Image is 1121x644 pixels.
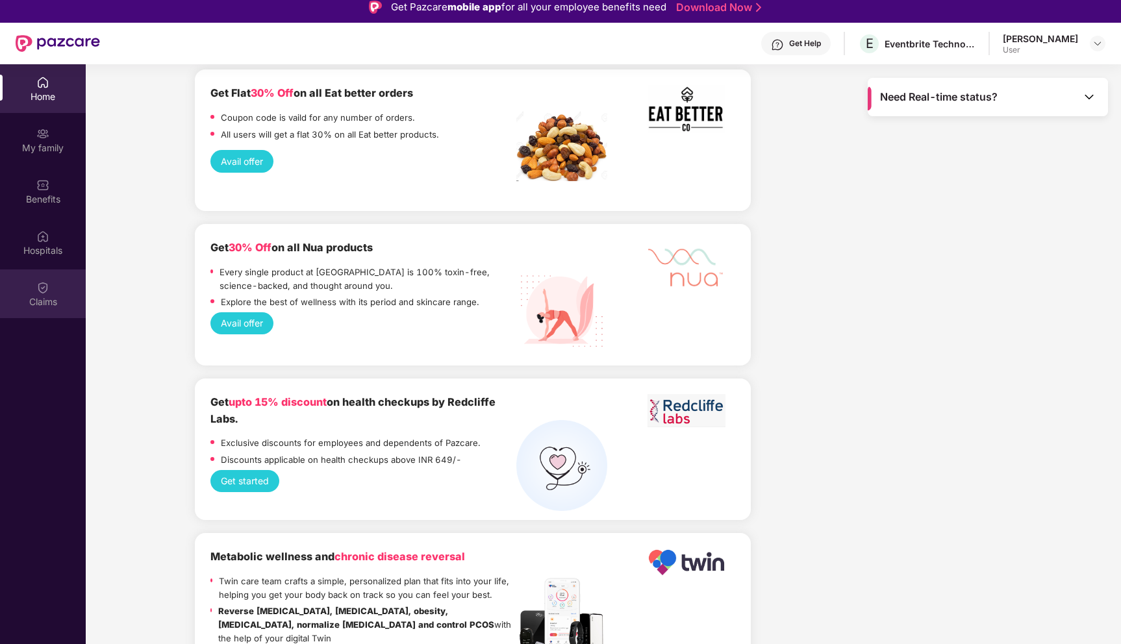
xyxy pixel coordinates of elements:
[648,549,725,576] img: Logo.png
[251,86,294,99] span: 30% Off
[210,241,373,254] b: Get on all Nua products
[36,179,49,192] img: svg+xml;base64,PHN2ZyBpZD0iQmVuZWZpdHMiIHhtbG5zPSJodHRwOi8vd3d3LnczLm9yZy8yMDAwL3N2ZyIgd2lkdGg9Ij...
[648,240,725,291] img: Mask%20Group%20527.png
[1083,90,1096,103] img: Toggle Icon
[36,127,49,140] img: svg+xml;base64,PHN2ZyB3aWR0aD0iMjAiIGhlaWdodD0iMjAiIHZpZXdCb3g9IjAgMCAyMCAyMCIgZmlsbD0ibm9uZSIgeG...
[229,241,271,254] span: 30% Off
[210,470,279,492] button: Get started
[210,395,496,425] b: Get on health checkups by Redcliffe Labs.
[516,266,607,356] img: Nua%20Products.png
[229,395,327,408] span: upto 15% discount
[369,1,382,14] img: Logo
[648,394,725,427] img: Screenshot%202023-06-01%20at%2011.51.45%20AM.png
[1003,32,1078,45] div: [PERSON_NAME]
[676,1,757,14] a: Download Now
[866,36,874,51] span: E
[789,38,821,49] div: Get Help
[516,111,607,181] img: Screenshot%202022-11-18%20at%2012.32.13%20PM.png
[334,550,465,563] span: chronic disease reversal
[221,295,479,309] p: Explore the best of wellness with its period and skincare range.
[221,128,439,142] p: All users will get a flat 30% on all Eat better products.
[756,1,761,14] img: Stroke
[1003,45,1078,55] div: User
[1092,38,1103,49] img: svg+xml;base64,PHN2ZyBpZD0iRHJvcGRvd24tMzJ4MzIiIHhtbG5zPSJodHRwOi8vd3d3LnczLm9yZy8yMDAwL3N2ZyIgd2...
[771,38,784,51] img: svg+xml;base64,PHN2ZyBpZD0iSGVscC0zMngzMiIgeG1sbnM9Imh0dHA6Ly93d3cudzMub3JnLzIwMDAvc3ZnIiB3aWR0aD...
[210,150,273,172] button: Avail offer
[220,266,516,292] p: Every single product at [GEOGRAPHIC_DATA] is 100% toxin-free, science-backed, and thought around ...
[36,281,49,294] img: svg+xml;base64,PHN2ZyBpZD0iQ2xhaW0iIHhtbG5zPSJodHRwOi8vd3d3LnczLm9yZy8yMDAwL3N2ZyIgd2lkdGg9IjIwIi...
[221,436,481,450] p: Exclusive discounts for employees and dependents of Pazcare.
[219,575,516,601] p: Twin care team crafts a simple, personalized plan that fits into your life, helping you get your ...
[210,86,413,99] b: Get Flat on all Eat better orders
[221,111,415,125] p: Coupon code is vaild for any number of orders.
[36,230,49,243] img: svg+xml;base64,PHN2ZyBpZD0iSG9zcGl0YWxzIiB4bWxucz0iaHR0cDovL3d3dy53My5vcmcvMjAwMC9zdmciIHdpZHRoPS...
[36,76,49,89] img: svg+xml;base64,PHN2ZyBpZD0iSG9tZSIgeG1sbnM9Imh0dHA6Ly93d3cudzMub3JnLzIwMDAvc3ZnIiB3aWR0aD0iMjAiIG...
[218,606,494,630] strong: Reverse [MEDICAL_DATA], [MEDICAL_DATA], obesity, [MEDICAL_DATA], normalize [MEDICAL_DATA] and con...
[210,312,273,334] button: Avail offer
[880,90,998,104] span: Need Real-time status?
[447,1,501,13] strong: mobile app
[516,420,607,511] img: health%20check%20(1).png
[648,85,725,133] img: Screenshot%202022-11-17%20at%202.10.19%20PM.png
[221,453,462,467] p: Discounts applicable on health checkups above INR 649/-
[210,550,465,563] b: Metabolic wellness and
[885,38,976,50] div: Eventbrite Technologies India Private Limited
[16,35,100,52] img: New Pazcare Logo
